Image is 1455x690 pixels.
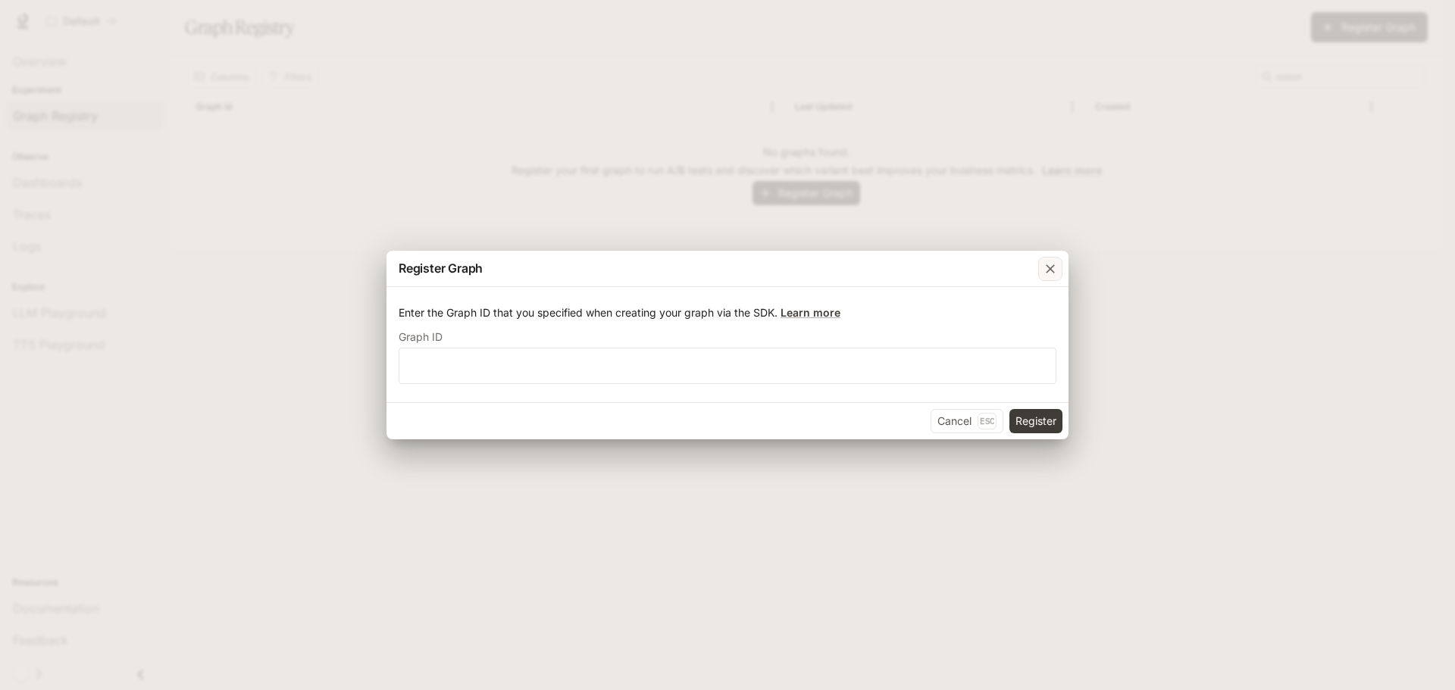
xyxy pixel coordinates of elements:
p: Register Graph [399,259,483,277]
p: Graph ID [399,332,443,342]
a: Learn more [781,306,840,319]
button: CancelEsc [931,409,1003,433]
p: Esc [978,413,997,429]
button: Register [1009,409,1062,433]
p: Enter the Graph ID that you specified when creating your graph via the SDK. [399,305,1056,320]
